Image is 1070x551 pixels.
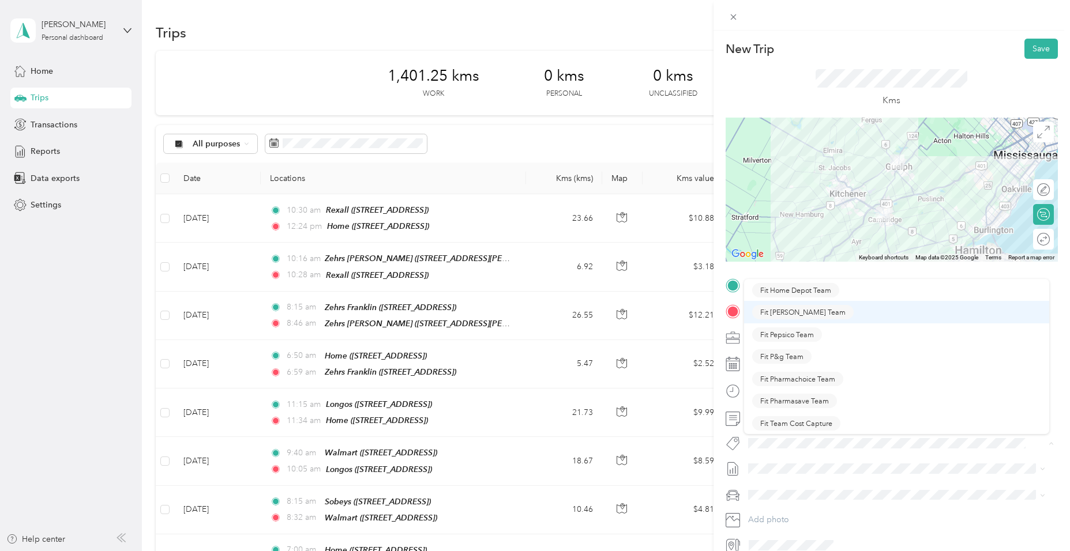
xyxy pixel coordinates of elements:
[729,247,767,262] a: Open this area in Google Maps (opens a new window)
[752,327,822,342] button: Fit Pepsico Team
[752,416,840,431] button: Fit Team Cost Capture
[752,283,839,297] button: Fit Home Depot Team
[1024,39,1058,59] button: Save
[985,254,1001,261] a: Terms (opens in new tab)
[752,372,843,386] button: Fit Pharmachoice Team
[726,41,774,57] p: New Trip
[752,349,812,364] button: Fit P&g Team
[744,512,1058,528] button: Add photo
[760,418,832,428] span: Fit Team Cost Capture
[883,93,900,108] p: Kms
[1008,254,1054,261] a: Report a map error
[859,254,908,262] button: Keyboard shortcuts
[760,285,831,295] span: Fit Home Depot Team
[760,396,829,406] span: Fit Pharmasave Team
[1005,486,1070,551] iframe: Everlance-gr Chat Button Frame
[752,305,854,319] button: Fit [PERSON_NAME] Team
[729,247,767,262] img: Google
[760,352,804,362] span: Fit P&g Team
[760,307,846,318] span: Fit [PERSON_NAME] Team
[915,254,978,261] span: Map data ©2025 Google
[760,329,814,339] span: Fit Pepsico Team
[752,394,837,408] button: Fit Pharmasave Team
[760,373,835,384] span: Fit Pharmachoice Team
